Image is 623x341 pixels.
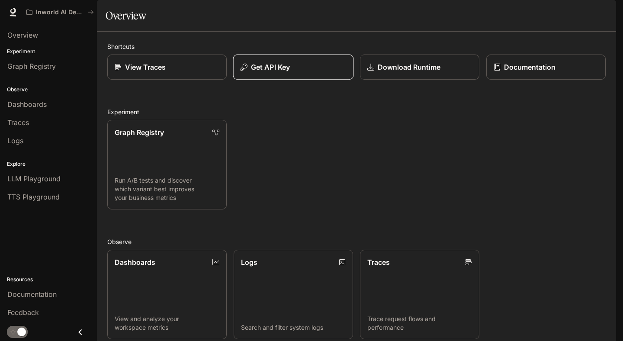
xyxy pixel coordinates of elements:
a: Graph RegistryRun A/B tests and discover which variant best improves your business metrics [107,120,227,209]
p: View Traces [125,62,166,72]
p: Dashboards [115,257,155,267]
p: Get API Key [251,62,290,72]
p: Run A/B tests and discover which variant best improves your business metrics [115,176,219,202]
h2: Observe [107,237,606,246]
p: Traces [367,257,390,267]
a: TracesTrace request flows and performance [360,250,479,339]
p: Logs [241,257,257,267]
p: Inworld AI Demos [36,9,84,16]
p: Download Runtime [378,62,440,72]
h1: Overview [106,7,146,24]
a: Download Runtime [360,55,479,80]
a: DashboardsView and analyze your workspace metrics [107,250,227,339]
a: Documentation [486,55,606,80]
h2: Shortcuts [107,42,606,51]
p: Search and filter system logs [241,323,346,332]
p: Documentation [504,62,556,72]
h2: Experiment [107,107,606,116]
p: Graph Registry [115,127,164,138]
p: View and analyze your workspace metrics [115,315,219,332]
button: All workspaces [22,3,98,21]
a: View Traces [107,55,227,80]
p: Trace request flows and performance [367,315,472,332]
button: Get API Key [233,55,354,80]
a: LogsSearch and filter system logs [234,250,353,339]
